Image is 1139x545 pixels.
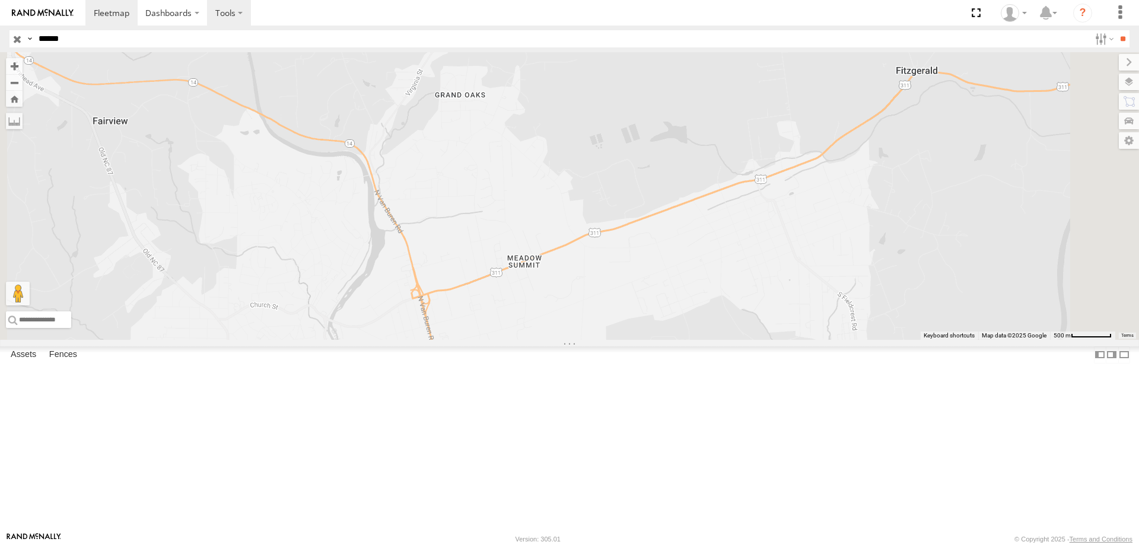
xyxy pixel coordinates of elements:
[6,58,23,74] button: Zoom in
[1118,346,1130,364] label: Hide Summary Table
[1119,132,1139,149] label: Map Settings
[1054,332,1071,339] span: 500 m
[12,9,74,17] img: rand-logo.svg
[7,533,61,545] a: Visit our Website
[516,536,561,543] div: Version: 305.01
[25,30,34,47] label: Search Query
[924,332,975,340] button: Keyboard shortcuts
[6,113,23,129] label: Measure
[6,91,23,107] button: Zoom Home
[1070,536,1132,543] a: Terms and Conditions
[982,332,1046,339] span: Map data ©2025 Google
[997,4,1031,22] div: Zack Abernathy
[1090,30,1116,47] label: Search Filter Options
[1094,346,1106,364] label: Dock Summary Table to the Left
[1073,4,1092,23] i: ?
[6,282,30,305] button: Drag Pegman onto the map to open Street View
[1121,333,1134,338] a: Terms
[1014,536,1132,543] div: © Copyright 2025 -
[1050,332,1115,340] button: Map Scale: 500 m per 65 pixels
[43,346,83,363] label: Fences
[1106,346,1118,364] label: Dock Summary Table to the Right
[5,346,42,363] label: Assets
[6,74,23,91] button: Zoom out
